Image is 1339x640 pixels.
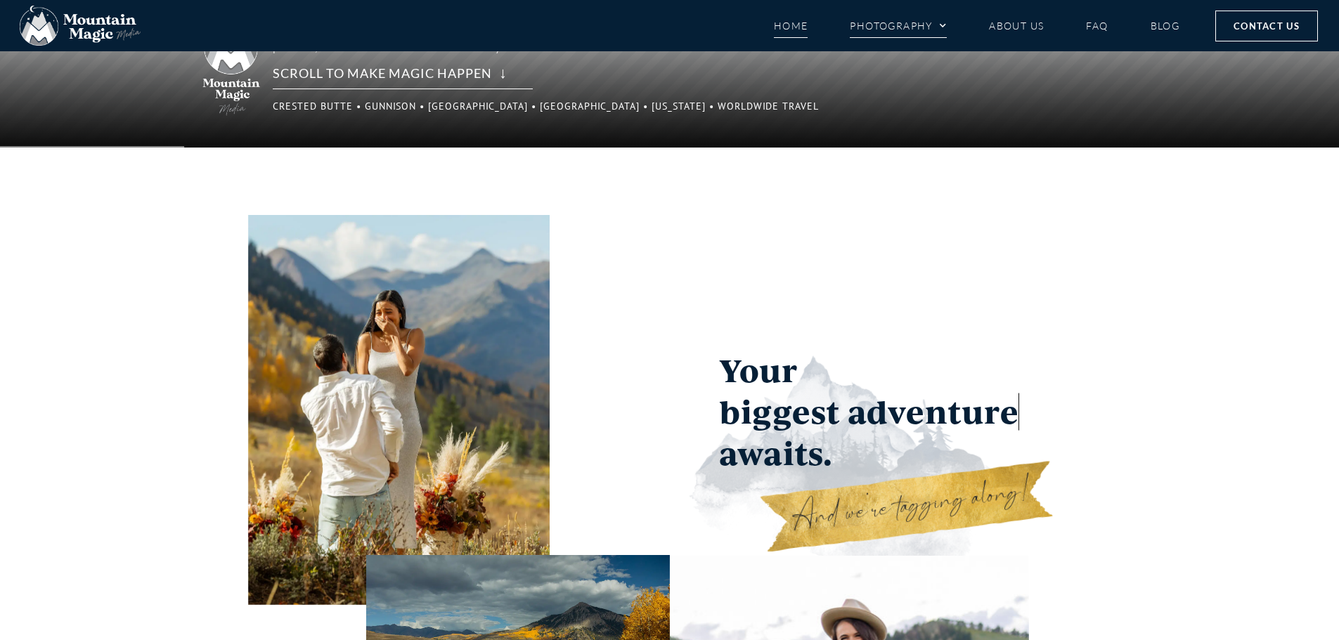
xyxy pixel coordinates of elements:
[848,390,867,433] span: a
[1234,18,1300,34] span: Contact Us
[984,390,1000,433] span: r
[752,390,772,433] span: g
[199,15,264,119] img: Mountain Magic Media photography logo Crested Butte Photographer
[248,215,550,605] img: Surprise Proposal with florals and couple kissing captured by Crested Butte Photographer in Color...
[1215,11,1318,41] a: Contact Us
[774,13,1180,38] nav: Menu
[1151,13,1180,38] a: Blog
[925,390,947,433] span: n
[774,13,808,38] a: Home
[867,390,888,433] span: d
[273,65,533,89] rs-layer: Scroll to make magic happen
[962,390,984,433] span: u
[20,6,141,46] img: Mountain Magic Media photography logo Crested Butte Photographer
[719,431,833,474] span: awaits.
[1000,390,1019,433] span: e
[792,473,1056,535] h3: And we're tagging along!
[499,63,507,81] span: ↓
[850,13,947,38] a: Photography
[906,390,925,433] span: e
[947,390,962,433] span: t
[273,96,704,116] p: Crested Butte • Gunnison • [GEOGRAPHIC_DATA] • [GEOGRAPHIC_DATA] • [US_STATE] • Worldwide Travel
[772,390,792,433] span: g
[888,390,906,433] span: v
[826,390,841,433] span: t
[792,390,811,433] span: e
[811,390,826,433] span: s
[989,13,1044,38] a: About Us
[719,390,741,433] span: b
[1086,13,1108,38] a: FAQ
[741,390,752,433] span: i
[719,348,798,391] span: Your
